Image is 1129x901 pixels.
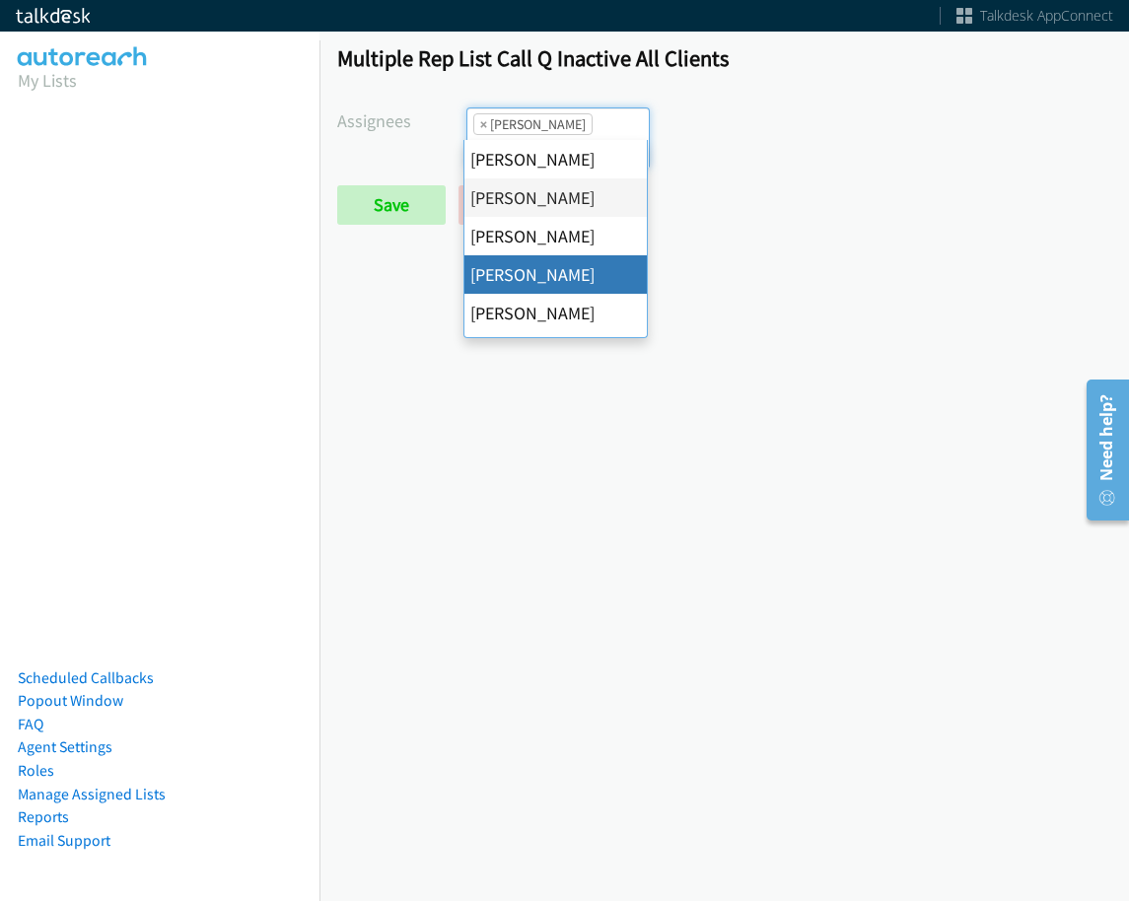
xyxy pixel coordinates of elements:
[18,807,69,826] a: Reports
[464,178,646,217] li: [PERSON_NAME]
[18,785,166,803] a: Manage Assigned Lists
[18,691,123,710] a: Popout Window
[18,715,43,733] a: FAQ
[337,185,446,225] input: Save
[18,69,77,92] a: My Lists
[464,332,646,371] li: [PERSON_NAME]
[18,668,154,687] a: Scheduled Callbacks
[473,113,593,135] li: Alana Ruiz
[464,140,646,178] li: [PERSON_NAME]
[337,107,466,134] label: Assignees
[956,6,1113,26] a: Talkdesk AppConnect
[464,217,646,255] li: [PERSON_NAME]
[18,737,112,756] a: Agent Settings
[464,255,646,294] li: [PERSON_NAME]
[459,185,568,225] a: Back
[1072,372,1129,528] iframe: Resource Center
[464,294,646,332] li: [PERSON_NAME]
[18,761,54,780] a: Roles
[18,831,110,850] a: Email Support
[337,44,1111,72] h1: Multiple Rep List Call Q Inactive All Clients
[480,114,487,134] span: ×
